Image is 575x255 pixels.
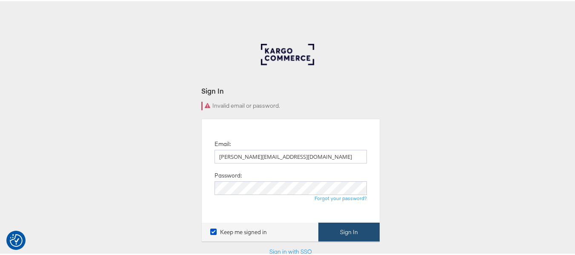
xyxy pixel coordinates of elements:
[269,246,312,254] a: Sign in with SSO
[315,194,367,200] a: Forgot your password?
[201,85,380,95] div: Sign In
[215,139,231,147] label: Email:
[215,149,367,162] input: Email
[201,100,380,109] div: Invalid email or password.
[210,227,267,235] label: Keep me signed in
[10,233,23,246] img: Revisit consent button
[10,233,23,246] button: Consent Preferences
[318,221,380,241] button: Sign In
[215,170,242,178] label: Password:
